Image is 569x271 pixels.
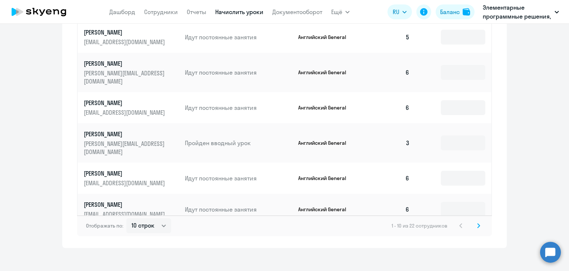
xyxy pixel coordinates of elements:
[364,194,416,225] td: 6
[109,8,135,16] a: Дашборд
[84,28,167,36] p: [PERSON_NAME]
[331,7,342,16] span: Ещё
[84,169,167,177] p: [PERSON_NAME]
[84,99,167,107] p: [PERSON_NAME]
[84,69,167,85] p: [PERSON_NAME][EMAIL_ADDRESS][DOMAIN_NAME]
[440,7,460,16] div: Баланс
[86,222,123,229] span: Отображать по:
[185,174,292,182] p: Идут постоянные занятия
[84,169,179,187] a: [PERSON_NAME][EMAIL_ADDRESS][DOMAIN_NAME]
[393,7,399,16] span: RU
[185,139,292,147] p: Пройден вводный урок
[84,108,167,117] p: [EMAIL_ADDRESS][DOMAIN_NAME]
[331,4,350,19] button: Ещё
[84,59,167,68] p: [PERSON_NAME]
[84,28,179,46] a: [PERSON_NAME][EMAIL_ADDRESS][DOMAIN_NAME]
[463,8,470,16] img: balance
[84,99,179,117] a: [PERSON_NAME][EMAIL_ADDRESS][DOMAIN_NAME]
[364,22,416,53] td: 5
[436,4,475,19] button: Балансbalance
[144,8,178,16] a: Сотрудники
[185,68,292,76] p: Идут постоянные занятия
[84,59,179,85] a: [PERSON_NAME][PERSON_NAME][EMAIL_ADDRESS][DOMAIN_NAME]
[298,104,354,111] p: Английский General
[298,34,354,40] p: Английский General
[298,206,354,213] p: Английский General
[185,33,292,41] p: Идут постоянные занятия
[364,53,416,92] td: 6
[272,8,322,16] a: Документооборот
[84,179,167,187] p: [EMAIL_ADDRESS][DOMAIN_NAME]
[298,140,354,146] p: Английский General
[364,123,416,163] td: 3
[387,4,412,19] button: RU
[364,92,416,123] td: 6
[392,222,447,229] span: 1 - 10 из 22 сотрудников
[84,210,167,218] p: [EMAIL_ADDRESS][DOMAIN_NAME]
[84,140,167,156] p: [PERSON_NAME][EMAIL_ADDRESS][DOMAIN_NAME]
[215,8,263,16] a: Начислить уроки
[187,8,206,16] a: Отчеты
[298,69,354,76] p: Английский General
[483,3,552,21] p: Элементарные программные решения, ЭЛЕМЕНТАРНЫЕ ПРОГРАММНЫЕ РЕШЕНИЯ, ООО
[185,205,292,213] p: Идут постоянные занятия
[185,104,292,112] p: Идут постоянные занятия
[84,130,167,138] p: [PERSON_NAME]
[84,200,179,218] a: [PERSON_NAME][EMAIL_ADDRESS][DOMAIN_NAME]
[364,163,416,194] td: 6
[84,200,167,209] p: [PERSON_NAME]
[84,38,167,46] p: [EMAIL_ADDRESS][DOMAIN_NAME]
[84,130,179,156] a: [PERSON_NAME][PERSON_NAME][EMAIL_ADDRESS][DOMAIN_NAME]
[479,3,563,21] button: Элементарные программные решения, ЭЛЕМЕНТАРНЫЕ ПРОГРАММНЫЕ РЕШЕНИЯ, ООО
[298,175,354,182] p: Английский General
